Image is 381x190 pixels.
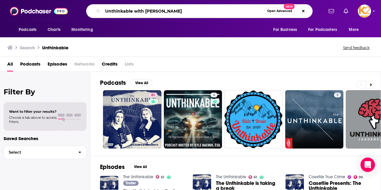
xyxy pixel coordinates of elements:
a: 5 [285,90,344,149]
button: open menu [345,24,367,35]
a: 96 [354,175,363,179]
button: open menu [304,24,346,35]
span: For Podcasters [308,26,337,34]
button: Open AdvancedNew [264,8,295,15]
span: Networks [74,59,95,72]
div: Search podcasts, credits, & more... [86,4,313,18]
button: open menu [269,24,304,35]
h2: Podcasts [100,79,126,87]
a: Charts [44,24,64,35]
a: 61 [156,175,164,179]
input: Search podcasts, credits, & more... [103,6,264,16]
span: 5 [336,92,339,98]
button: Select [4,146,86,159]
span: 61 [151,92,155,98]
a: 61 [248,175,257,179]
a: EpisodesView All [100,163,151,171]
button: open menu [67,24,101,35]
a: Casefile True Crime [309,174,345,179]
span: Charts [48,26,61,34]
span: Monitoring [71,26,93,34]
span: Choose a tab above to access filters. [9,115,57,124]
span: Trailer [126,181,136,185]
h2: Filter By [4,87,86,96]
span: Select [4,150,73,154]
a: Show notifications dropdown [341,6,351,16]
span: Open Advanced [267,10,292,13]
span: Logged in as K2Krupp [358,5,371,18]
span: 61 [254,176,257,179]
button: View All [130,163,151,170]
a: Episodes [48,59,67,72]
a: 61 [103,90,161,149]
button: Send feedback [341,45,371,50]
a: The Unthinkable [216,174,246,179]
a: Podcasts [20,59,40,72]
span: Lists [125,59,134,72]
img: Podchaser - Follow, Share and Rate Podcasts [10,5,68,17]
img: User Profile [358,5,371,18]
button: open menu [14,24,44,35]
a: 61 [149,93,158,97]
div: Open Intercom Messenger [361,158,375,172]
span: 4 [213,92,215,98]
button: Show profile menu [358,5,371,18]
h2: Episodes [100,163,125,171]
a: 4 [211,93,217,97]
h3: Search [20,45,35,51]
a: 4 [164,90,222,149]
span: Want to filter your results? [9,109,57,114]
a: Credits [102,59,117,72]
span: More [349,26,359,34]
span: Podcasts [19,26,36,34]
a: Show notifications dropdown [326,6,336,16]
button: View All [131,79,152,87]
a: The Unthinkable [123,174,153,179]
a: PodcastsView All [100,79,152,87]
span: For Business [273,26,297,34]
a: 5 [334,93,341,97]
p: Saved Searches [4,136,86,141]
h3: Unthinkable [42,45,68,51]
a: All [7,59,13,72]
span: New [284,4,295,9]
span: 61 [161,176,164,179]
span: 96 [359,176,363,179]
